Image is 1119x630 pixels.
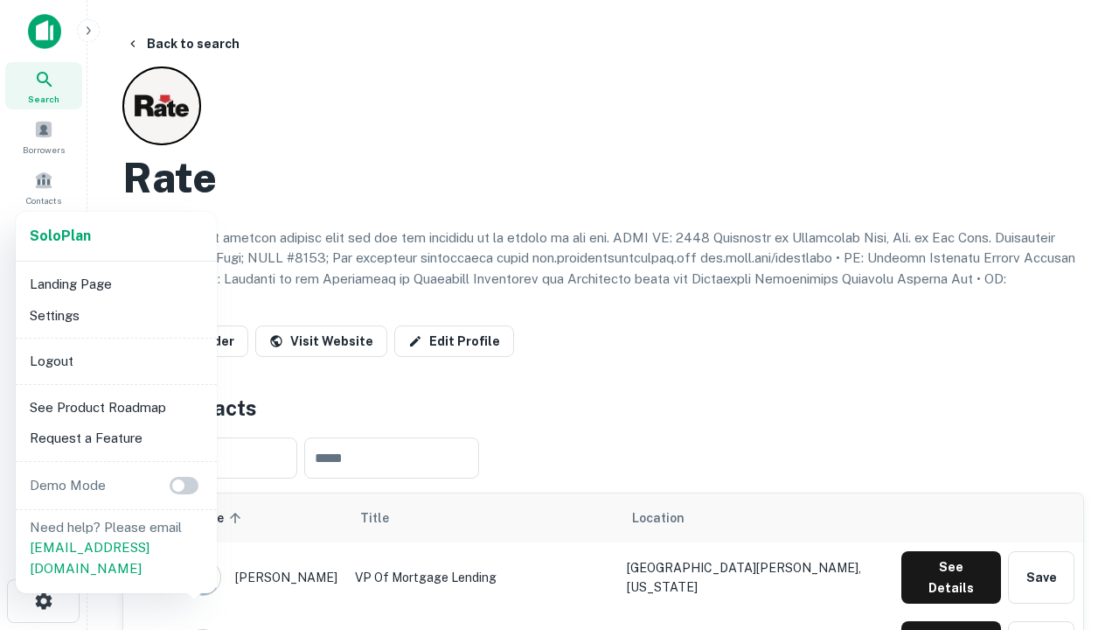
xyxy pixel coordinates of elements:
p: Demo Mode [23,475,113,496]
a: SoloPlan [30,226,91,247]
li: See Product Roadmap [23,392,210,423]
a: [EMAIL_ADDRESS][DOMAIN_NAME] [30,540,149,576]
li: Logout [23,346,210,377]
li: Landing Page [23,269,210,300]
strong: Solo Plan [30,227,91,244]
li: Settings [23,300,210,332]
iframe: Chat Widget [1032,434,1119,518]
li: Request a Feature [23,423,210,454]
p: Need help? Please email [30,517,203,579]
